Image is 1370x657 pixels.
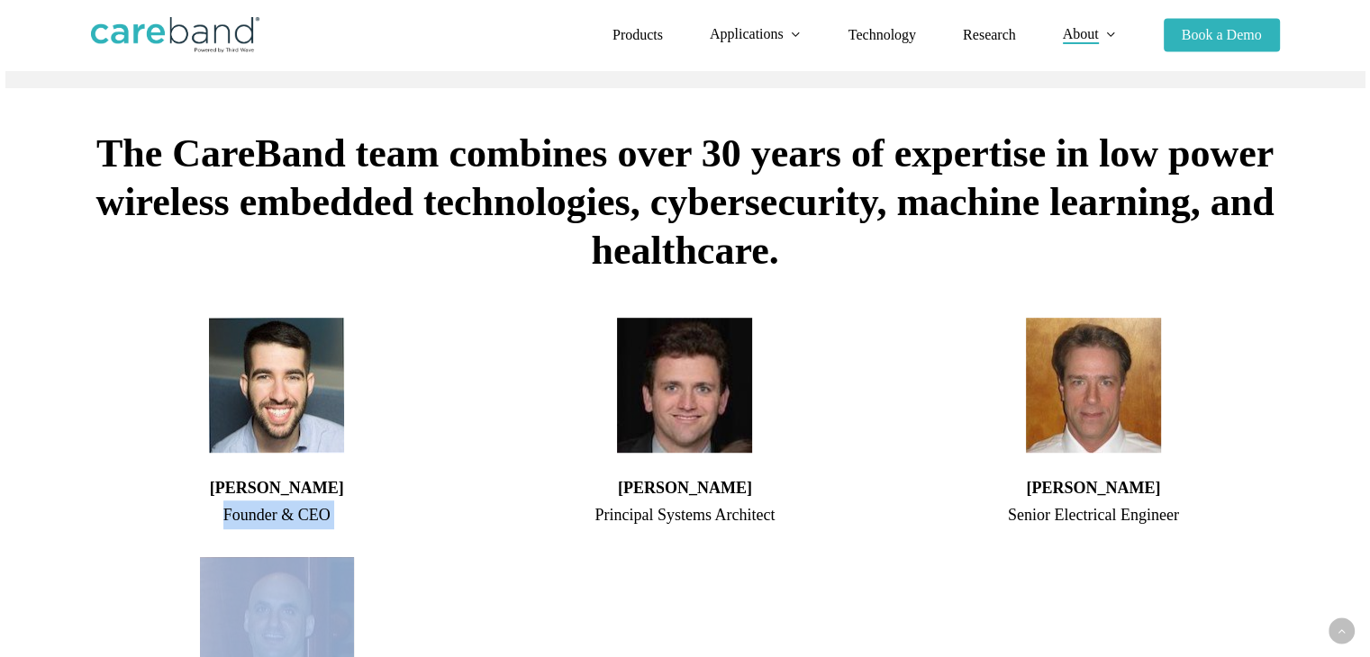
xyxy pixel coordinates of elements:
[1063,26,1099,41] span: About
[1182,27,1262,42] span: Book a Demo
[710,27,802,42] a: Applications
[907,475,1279,500] h4: [PERSON_NAME]
[499,475,871,500] h4: [PERSON_NAME]
[91,130,1280,275] h2: The CareBand team combines over 30 years of expertise in low power wireless embedded technologies...
[209,318,344,453] img: Adam Sobol
[848,27,916,42] span: Technology
[617,318,752,453] img: Paul Sheldon
[848,28,916,42] a: Technology
[963,27,1016,42] span: Research
[710,26,784,41] span: Applications
[499,500,871,529] div: Principal Systems Architect
[91,475,463,500] h4: [PERSON_NAME]
[612,28,663,42] a: Products
[907,500,1279,529] div: Senior Electrical Engineer
[91,500,463,529] div: Founder & CEO
[1164,28,1280,42] a: Book a Demo
[1329,618,1355,644] a: Back to top
[963,28,1016,42] a: Research
[612,27,663,42] span: Products
[1063,27,1117,42] a: About
[1026,318,1161,453] img: Jon Ledwith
